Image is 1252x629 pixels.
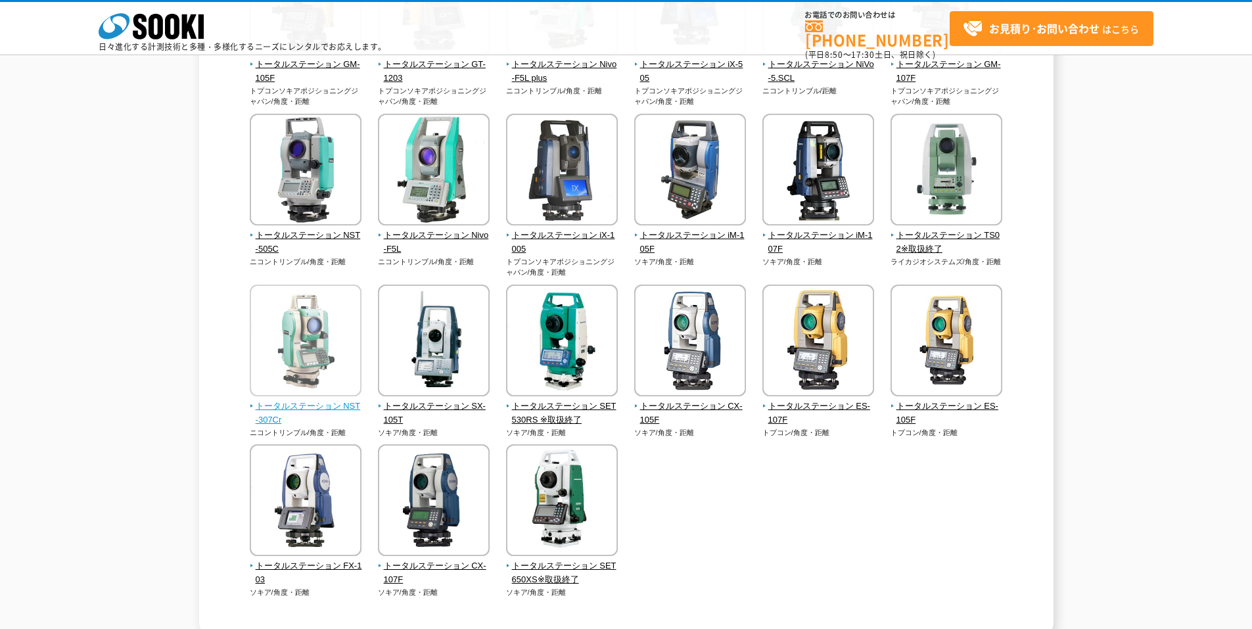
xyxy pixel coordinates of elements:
[762,256,875,268] p: ソキア/角度・距離
[762,45,875,85] a: トータルステーション NiVo-5.SCL
[378,559,490,587] span: トータルステーション CX-107F
[378,114,490,229] img: トータルステーション Nivo-F5L
[634,58,747,85] span: トータルステーション iX-505
[989,20,1100,36] strong: お見積り･お問い合わせ
[963,19,1139,39] span: はこちら
[891,216,1003,256] a: トータルステーション TS02※取扱終了
[99,43,386,51] p: 日々進化する計測技術と多種・多様化するニーズにレンタルでお応えします。
[506,400,618,427] span: トータルステーション SET530RS ※取扱終了
[506,285,618,400] img: トータルステーション SET530RS ※取扱終了
[891,256,1003,268] p: ライカジオシステムズ/角度・距離
[762,114,874,229] img: トータルステーション iM-107F
[506,387,618,427] a: トータルステーション SET530RS ※取扱終了
[378,256,490,268] p: ニコントリンブル/角度・距離
[378,444,490,559] img: トータルステーション CX-107F
[950,11,1153,46] a: お見積り･お問い合わせはこちら
[250,444,361,559] img: トータルステーション FX-103
[891,427,1003,438] p: トプコン/角度・距離
[250,229,362,256] span: トータルステーション NST-505C
[250,427,362,438] p: ニコントリンブル/角度・距離
[891,58,1003,85] span: トータルステーション GM-107F
[762,58,875,85] span: トータルステーション NiVo-5.SCL
[378,58,490,85] span: トータルステーション GT-1203
[891,400,1003,427] span: トータルステーション ES-105F
[805,11,950,19] span: お電話でのお問い合わせは
[634,216,747,256] a: トータルステーション iM-105F
[250,216,362,256] a: トータルステーション NST-505C
[506,114,618,229] img: トータルステーション iX-1005
[506,256,618,278] p: トプコンソキアポジショニングジャパン/角度・距離
[851,49,875,60] span: 17:30
[250,85,362,107] p: トプコンソキアポジショニングジャパン/角度・距離
[891,114,1002,229] img: トータルステーション TS02※取扱終了
[634,387,747,427] a: トータルステーション CX-105F
[634,114,746,229] img: トータルステーション iM-105F
[825,49,843,60] span: 8:50
[250,587,362,598] p: ソキア/角度・距離
[378,547,490,586] a: トータルステーション CX-107F
[506,547,618,586] a: トータルステーション SET650XS※取扱終了
[634,256,747,268] p: ソキア/角度・距離
[762,285,874,400] img: トータルステーション ES-107F
[634,45,747,85] a: トータルステーション iX-505
[634,85,747,107] p: トプコンソキアポジショニングジャパン/角度・距離
[891,85,1003,107] p: トプコンソキアポジショニングジャパン/角度・距離
[506,58,618,85] span: トータルステーション Nivo-F5L plus
[378,45,490,85] a: トータルステーション GT-1203
[506,587,618,598] p: ソキア/角度・距離
[506,229,618,256] span: トータルステーション iX-1005
[634,427,747,438] p: ソキア/角度・距離
[634,285,746,400] img: トータルステーション CX-105F
[378,427,490,438] p: ソキア/角度・距離
[378,400,490,427] span: トータルステーション SX-105T
[762,216,875,256] a: トータルステーション iM-107F
[250,285,361,400] img: トータルステーション NST-307Cr
[762,387,875,427] a: トータルステーション ES-107F
[506,427,618,438] p: ソキア/角度・距離
[506,45,618,85] a: トータルステーション Nivo-F5L plus
[506,216,618,256] a: トータルステーション iX-1005
[378,229,490,256] span: トータルステーション Nivo-F5L
[378,387,490,427] a: トータルステーション SX-105T
[250,400,362,427] span: トータルステーション NST-307Cr
[250,547,362,586] a: トータルステーション FX-103
[762,427,875,438] p: トプコン/角度・距離
[634,229,747,256] span: トータルステーション iM-105F
[891,387,1003,427] a: トータルステーション ES-105F
[506,444,618,559] img: トータルステーション SET650XS※取扱終了
[250,58,362,85] span: トータルステーション GM-105F
[891,229,1003,256] span: トータルステーション TS02※取扱終了
[250,114,361,229] img: トータルステーション NST-505C
[250,387,362,427] a: トータルステーション NST-307Cr
[250,256,362,268] p: ニコントリンブル/角度・距離
[805,49,935,60] span: (平日 ～ 土日、祝日除く)
[506,85,618,97] p: ニコントリンブル/角度・距離
[250,559,362,587] span: トータルステーション FX-103
[891,45,1003,85] a: トータルステーション GM-107F
[378,216,490,256] a: トータルステーション Nivo-F5L
[762,85,875,97] p: ニコントリンブル/距離
[378,587,490,598] p: ソキア/角度・距離
[378,285,490,400] img: トータルステーション SX-105T
[891,285,1002,400] img: トータルステーション ES-105F
[378,85,490,107] p: トプコンソキアポジショニングジャパン/角度・距離
[634,400,747,427] span: トータルステーション CX-105F
[762,400,875,427] span: トータルステーション ES-107F
[506,559,618,587] span: トータルステーション SET650XS※取扱終了
[805,20,950,47] a: [PHONE_NUMBER]
[250,45,362,85] a: トータルステーション GM-105F
[762,229,875,256] span: トータルステーション iM-107F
